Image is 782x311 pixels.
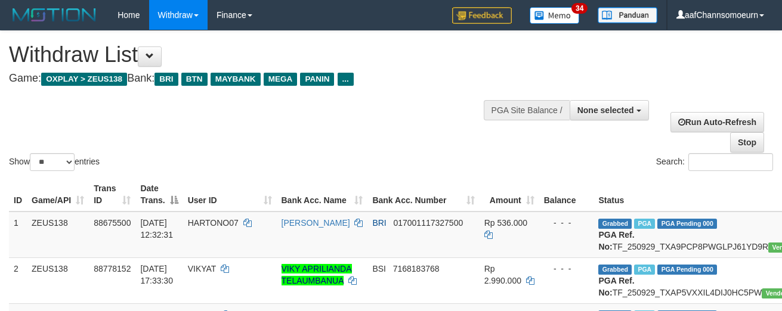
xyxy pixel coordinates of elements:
input: Search: [688,153,773,171]
span: [DATE] 12:32:31 [140,218,173,240]
th: Game/API: activate to sort column ascending [27,178,89,212]
label: Search: [656,153,773,171]
img: Feedback.jpg [452,7,512,24]
span: Marked by aaftrukkakada [634,219,655,229]
td: ZEUS138 [27,257,89,303]
img: MOTION_logo.png [9,6,100,24]
span: BRI [154,73,178,86]
span: 88778152 [94,264,131,273]
td: 2 [9,257,27,303]
span: BRI [372,218,386,228]
span: None selected [577,105,634,115]
td: ZEUS138 [27,212,89,258]
div: PGA Site Balance / [484,100,570,120]
span: Grabbed [598,219,632,229]
a: Run Auto-Refresh [670,112,764,132]
div: - - - [544,217,589,229]
h1: Withdraw List [9,43,509,67]
th: Bank Acc. Number: activate to sort column ascending [367,178,479,212]
span: 34 [571,3,588,14]
th: Bank Acc. Name: activate to sort column ascending [277,178,368,212]
span: PGA Pending [657,219,717,229]
span: Marked by aafchomsokheang [634,265,655,275]
label: Show entries [9,153,100,171]
span: Rp 2.990.000 [484,264,521,285]
th: ID [9,178,27,212]
span: Rp 536.000 [484,218,527,228]
span: BSI [372,264,386,273]
img: panduan.png [598,7,657,23]
th: User ID: activate to sort column ascending [183,178,277,212]
span: ... [338,73,354,86]
td: 1 [9,212,27,258]
h4: Game: Bank: [9,73,509,85]
th: Date Trans.: activate to sort column descending [135,178,183,212]
div: - - - [544,263,589,275]
span: PANIN [300,73,334,86]
th: Amount: activate to sort column ascending [480,178,539,212]
button: None selected [570,100,649,120]
span: [DATE] 17:33:30 [140,264,173,285]
a: Stop [730,132,764,153]
a: [PERSON_NAME] [282,218,350,228]
span: 88675500 [94,218,131,228]
img: Button%20Memo.svg [530,7,580,24]
th: Balance [539,178,594,212]
span: VIKYAT [188,264,216,273]
b: PGA Ref. No: [598,276,634,297]
span: BTN [181,73,208,86]
span: MEGA [264,73,298,86]
span: OXPLAY > ZEUS138 [41,73,127,86]
span: Grabbed [598,265,632,275]
span: Copy 7168183768 to clipboard [393,264,440,273]
span: PGA Pending [657,265,717,275]
a: VIKY APRILIANDA TELAUMBANUA [282,264,352,285]
select: Showentries [30,153,75,171]
span: Copy 017001117327500 to clipboard [393,218,463,228]
th: Trans ID: activate to sort column ascending [89,178,135,212]
b: PGA Ref. No: [598,230,634,251]
span: MAYBANK [211,73,261,86]
span: HARTONO07 [188,218,239,228]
